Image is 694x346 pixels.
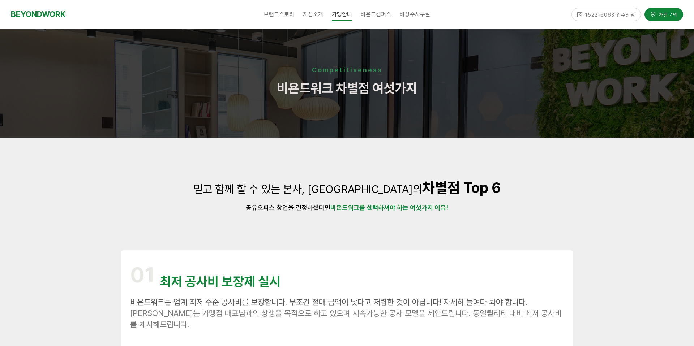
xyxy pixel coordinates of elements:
span: 비상주사무실 [400,11,430,18]
a: 브랜드스토리 [260,5,299,23]
strong: 차별점 Top 6 [422,179,501,196]
a: 지점소개 [299,5,327,23]
span: 가맹문의 [656,11,677,18]
a: 가맹안내 [327,5,356,23]
span: 가맹안내 [332,8,352,21]
strong: 비 [330,204,336,211]
span: 01 [130,262,155,287]
a: 비상주사무실 [395,5,434,23]
span: 브랜드스토리 [264,11,294,18]
a: 가맹문의 [644,8,683,21]
span: 비욘드워크 차별점 여섯가지 [277,81,417,96]
strong: 욘드워 [336,204,354,211]
a: 비욘드캠퍼스 [356,5,395,23]
span: 지점소개 [303,11,323,18]
span: [PERSON_NAME]는 가맹점 대표님과의 상생을 목적으로 하고 있으며 지속가능한 공사 모델을 제안드립니다. 동일퀄리티 대비 최저 공사비를 제시해드립니다. [130,308,562,329]
span: 비욘드워크는 업계 최저 수준 공사비를 보장합니다. 무조건 절대 금액이 낮다고 저렴한 것이 아닙니다! 자세히 들여다 봐야 합니다. [130,297,527,307]
a: BEYONDWORK [11,8,65,21]
span: 믿고 함께 할 수 있는 본사, [GEOGRAPHIC_DATA]의 [193,182,422,195]
strong: Competitiveness [312,66,382,74]
span: 공유오피스 창업을 결정하셨다면 [246,204,330,211]
span: 비욘드캠퍼스 [361,11,391,18]
span: 최저 공사비 보장제 실시 [160,274,280,289]
strong: 크를 선택하셔야 하는 여섯가지 이유! [354,204,448,211]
